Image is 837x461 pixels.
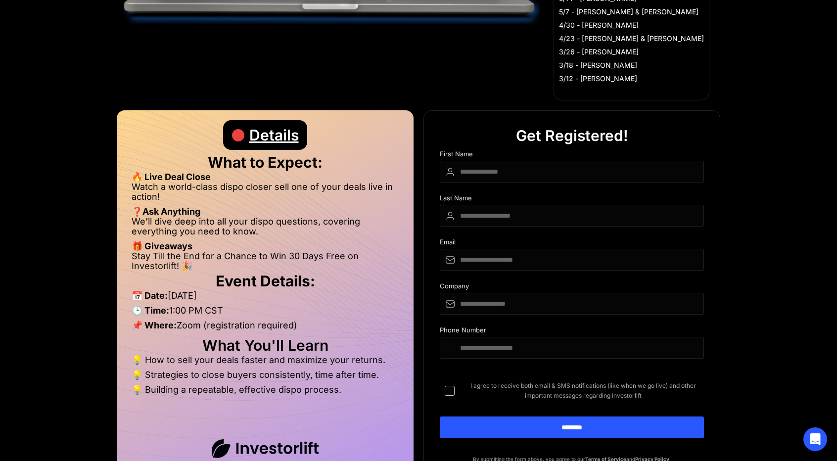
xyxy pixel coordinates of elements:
[132,241,192,251] strong: 🎁 Giveaways
[132,182,399,207] li: Watch a world-class dispo closer sell one of your deals live in action!
[132,320,177,330] strong: 📌 Where:
[132,290,168,301] strong: 📅 Date:
[132,305,169,316] strong: 🕒 Time:
[132,251,399,271] li: Stay Till the End for a Chance to Win 30 Days Free on Investorlift! 🎉
[440,238,704,249] div: Email
[132,206,200,217] strong: ❓Ask Anything
[132,291,399,306] li: [DATE]
[208,153,323,171] strong: What to Expect:
[463,381,704,401] span: I agree to receive both email & SMS notifications (like when we go live) and other important mess...
[440,282,704,293] div: Company
[440,150,704,454] form: DIspo Day Main Form
[132,370,399,385] li: 💡 Strategies to close buyers consistently, time after time.
[516,121,628,150] div: Get Registered!
[132,306,399,321] li: 1:00 PM CST
[132,217,399,241] li: We’ll dive deep into all your dispo questions, covering everything you need to know.
[249,120,299,150] div: Details
[132,321,399,335] li: Zoom (registration required)
[440,194,704,205] div: Last Name
[440,326,704,337] div: Phone Number
[132,385,399,395] li: 💡 Building a repeatable, effective dispo process.
[803,427,827,451] div: Open Intercom Messenger
[132,355,399,370] li: 💡 How to sell your deals faster and maximize your returns.
[132,172,211,182] strong: 🔥 Live Deal Close
[132,340,399,350] h2: What You'll Learn
[216,272,315,290] strong: Event Details:
[440,150,704,161] div: First Name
